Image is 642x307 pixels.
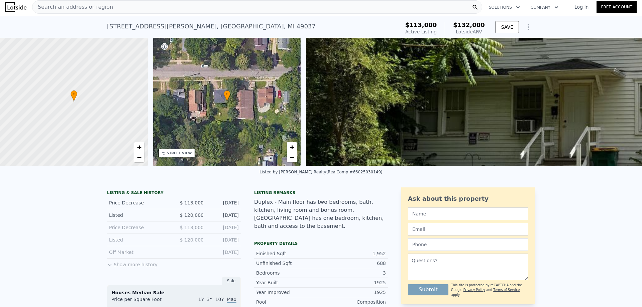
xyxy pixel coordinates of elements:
div: STREET VIEW [167,151,192,156]
div: LISTING & SALE HISTORY [107,190,241,197]
button: Show Options [522,20,535,34]
button: Company [525,1,564,13]
div: Property details [254,241,388,246]
div: Finished Sqft [256,250,321,257]
span: • [224,91,230,97]
div: This site is protected by reCAPTCHA and the Google and apply. [451,283,528,297]
div: Houses Median Sale [111,289,236,296]
span: − [137,153,141,161]
span: $ 113,000 [180,200,204,205]
div: 1925 [321,289,386,296]
div: Listed [109,212,169,218]
span: $ 120,000 [180,212,204,218]
a: Zoom out [287,152,297,162]
div: Price per Square Foot [111,296,174,307]
span: Active Listing [405,29,437,34]
span: $113,000 [405,21,437,28]
a: Zoom out [134,152,144,162]
span: − [290,153,294,161]
span: $ 113,000 [180,225,204,230]
div: Off Market [109,249,169,256]
div: [DATE] [209,212,239,218]
span: 1Y [198,297,204,302]
div: Listed [109,237,169,243]
span: 3Y [207,297,212,302]
span: • [71,91,77,97]
a: Zoom in [134,142,144,152]
div: Price Decrease [109,199,169,206]
div: [DATE] [209,224,239,231]
div: Roof [256,299,321,305]
span: $132,000 [453,21,485,28]
div: Ask about this property [408,194,528,203]
span: $ 120,000 [180,237,204,243]
span: 10Y [215,297,224,302]
a: Log In [566,4,597,10]
div: 1,952 [321,250,386,257]
div: Year Improved [256,289,321,296]
a: Free Account [597,1,637,13]
div: Unfinished Sqft [256,260,321,267]
div: • [71,90,77,102]
div: 1925 [321,279,386,286]
div: [STREET_ADDRESS][PERSON_NAME] , [GEOGRAPHIC_DATA] , MI 49037 [107,22,316,31]
div: Bedrooms [256,270,321,276]
div: Composition [321,299,386,305]
button: Show more history [107,259,157,268]
input: Email [408,223,528,236]
span: + [290,143,294,151]
div: Price Decrease [109,224,169,231]
div: Sale [222,277,241,285]
a: Privacy Policy [463,288,485,292]
div: Lotside ARV [453,28,485,35]
div: [DATE] [209,237,239,243]
div: Duplex - Main floor has two bedrooms, bath, kitchen, living room and bonus room. [GEOGRAPHIC_DATA... [254,198,388,230]
div: 3 [321,270,386,276]
a: Zoom in [287,142,297,152]
button: Submit [408,284,448,295]
div: Listing remarks [254,190,388,195]
button: Solutions [484,1,525,13]
div: Year Built [256,279,321,286]
input: Name [408,207,528,220]
div: [DATE] [209,249,239,256]
img: Lotside [5,2,26,12]
div: 688 [321,260,386,267]
button: SAVE [496,21,519,33]
span: + [137,143,141,151]
div: • [224,90,230,102]
a: Terms of Service [493,288,520,292]
span: Max [227,297,236,303]
div: Listed by [PERSON_NAME] Realty (RealComp #66025030149) [259,170,383,174]
input: Phone [408,238,528,251]
span: Search an address or region [32,3,113,11]
div: [DATE] [209,199,239,206]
